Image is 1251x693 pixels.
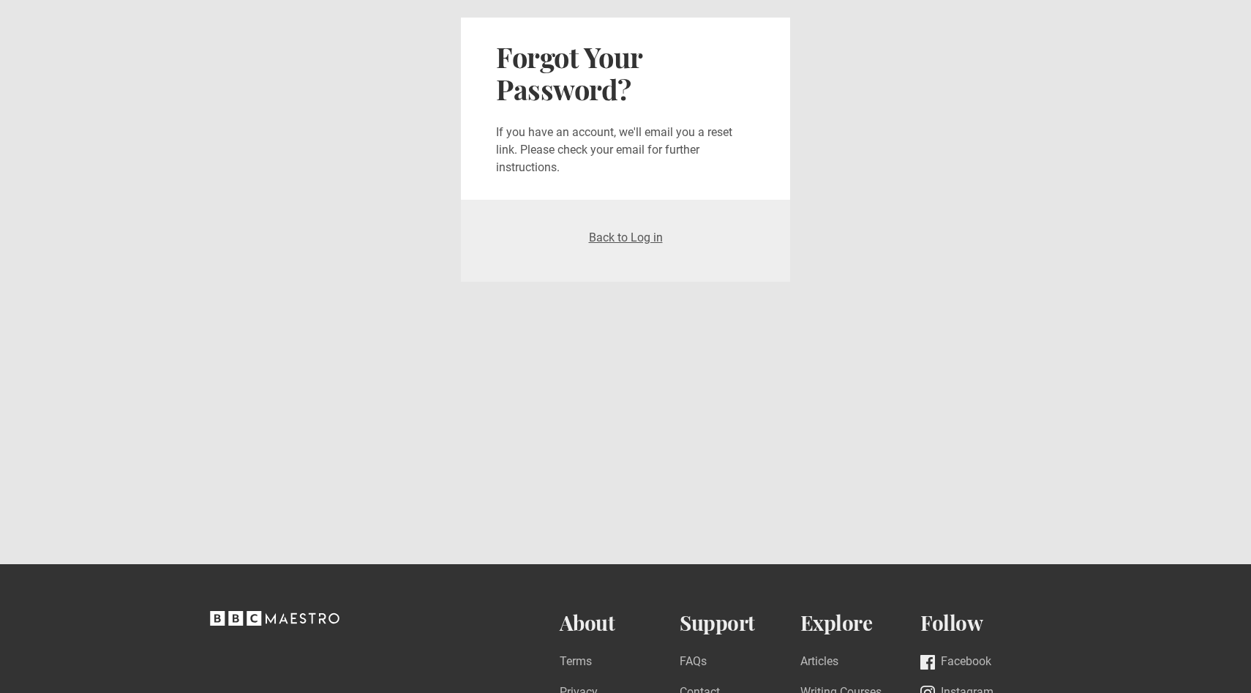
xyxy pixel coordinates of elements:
[680,611,800,635] h2: Support
[589,231,663,244] a: Back to Log in
[800,653,838,673] a: Articles
[496,124,755,176] p: If you have an account, we'll email you a reset link. Please check your email for further instruc...
[560,653,592,673] a: Terms
[920,611,1041,635] h2: Follow
[680,653,707,673] a: FAQs
[496,41,755,106] h2: Forgot Your Password?
[210,611,339,626] svg: BBC Maestro, back to top
[210,616,339,630] a: BBC Maestro, back to top
[560,611,680,635] h2: About
[800,611,921,635] h2: Explore
[920,653,991,673] a: Facebook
